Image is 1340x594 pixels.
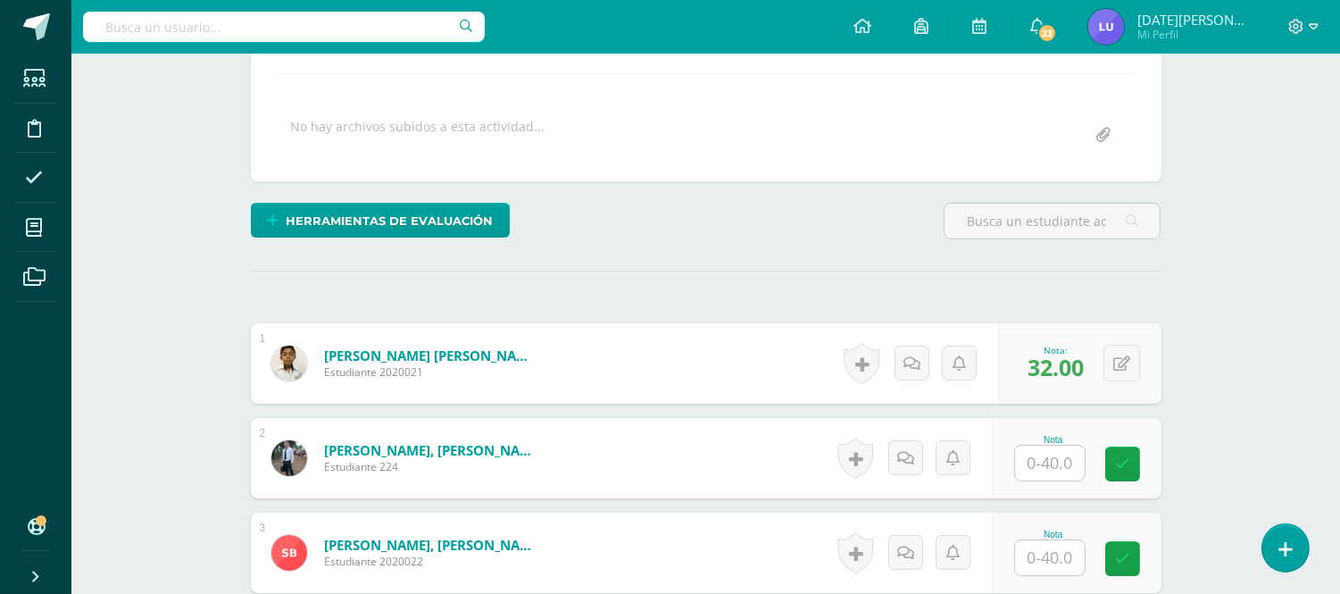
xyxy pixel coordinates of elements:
span: Mi Perfil [1137,27,1244,42]
span: 23 [1037,23,1057,43]
img: 7809f13f01cc4657eef23f3242b6dbb0.png [271,535,307,571]
a: Herramientas de evaluación [251,203,510,238]
div: Nota [1014,435,1093,445]
img: ce3d0ac661155b37ff605ef86279b452.png [1088,9,1124,45]
a: [PERSON_NAME], [PERSON_NAME] [324,536,538,554]
a: [PERSON_NAME], [PERSON_NAME] [324,441,538,459]
img: 54644770ab72f91041dbe665debfa417.png [271,346,307,381]
input: Busca un estudiante aquí... [945,204,1160,238]
span: Estudiante 2020022 [324,554,538,569]
div: Nota: [1028,344,1084,356]
a: [PERSON_NAME] [PERSON_NAME] [324,347,538,364]
span: Herramientas de evaluación [286,205,493,238]
div: No hay archivos subidos a esta actividad... [291,118,545,153]
img: a1609f83f921d2bbf344bc67f55e8e2c.png [271,440,307,476]
div: Nota [1014,530,1093,540]
span: [DATE][PERSON_NAME] [1137,11,1244,29]
input: 0-40.0 [1015,540,1085,575]
span: Estudiante 2020021 [324,364,538,380]
span: 32.00 [1028,352,1084,382]
input: 0-40.0 [1015,446,1085,481]
input: Busca un usuario... [83,12,485,42]
span: Estudiante 224 [324,459,538,474]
